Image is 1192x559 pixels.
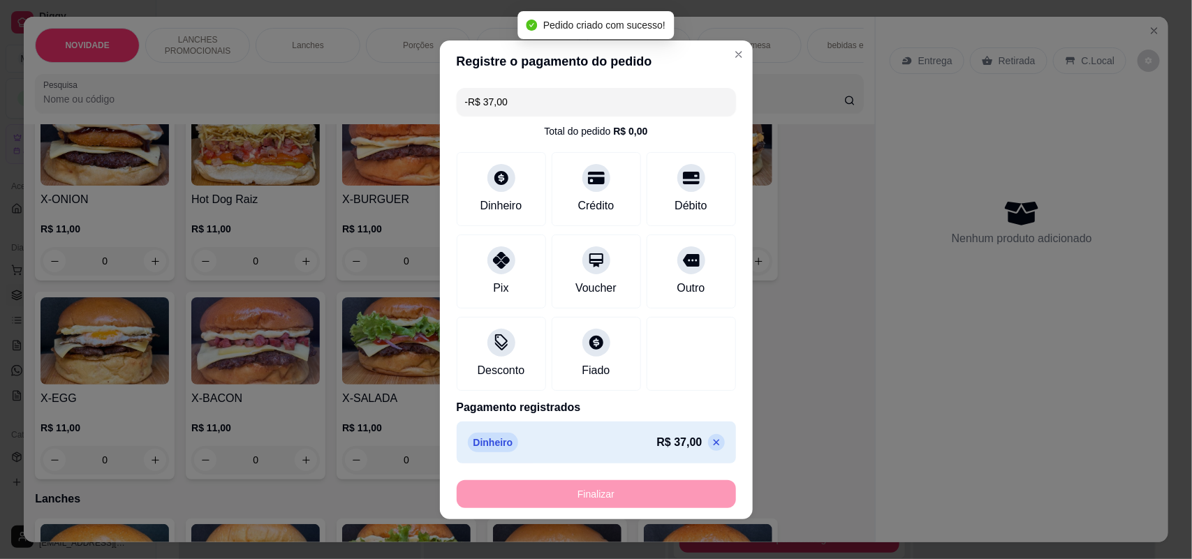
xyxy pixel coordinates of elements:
[527,20,538,31] span: check-circle
[478,362,525,379] div: Desconto
[440,40,753,82] header: Registre o pagamento do pedido
[575,280,617,297] div: Voucher
[480,197,522,214] div: Dinheiro
[468,433,519,452] p: Dinheiro
[677,280,705,297] div: Outro
[493,280,508,297] div: Pix
[613,124,647,138] div: R$ 0,00
[728,43,750,66] button: Close
[465,88,728,116] input: Ex.: hambúrguer de cordeiro
[544,124,647,138] div: Total do pedido
[582,362,610,379] div: Fiado
[457,399,736,416] p: Pagamento registrados
[543,20,665,31] span: Pedido criado com sucesso!
[675,197,707,214] div: Débito
[578,197,615,214] div: Crédito
[657,434,702,451] p: R$ 37,00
